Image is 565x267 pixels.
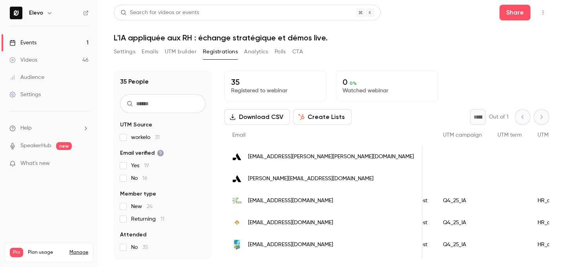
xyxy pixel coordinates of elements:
[144,163,149,168] span: 19
[20,159,50,168] span: What's new
[232,152,242,161] img: assessio.com
[131,215,164,223] span: Returning
[114,46,135,58] button: Settings
[9,56,37,64] div: Videos
[120,9,199,17] div: Search for videos or events
[248,219,333,227] span: [EMAIL_ADDRESS][DOMAIN_NAME]
[29,9,43,17] h6: Elevo
[244,46,268,58] button: Analytics
[120,190,156,198] span: Member type
[443,132,482,138] span: UTM campaign
[248,175,374,183] span: [PERSON_NAME][EMAIL_ADDRESS][DOMAIN_NAME]
[131,133,160,141] span: workelo
[28,249,65,256] span: Plan usage
[147,204,153,209] span: 24
[435,212,490,234] div: Q4_25_IA
[248,197,333,205] span: [EMAIL_ADDRESS][DOMAIN_NAME]
[79,160,89,167] iframe: Noticeable Trigger
[293,109,352,125] button: Create Lists
[20,124,32,132] span: Help
[9,91,41,99] div: Settings
[142,176,148,181] span: 16
[499,5,530,20] button: Share
[9,73,44,81] div: Audience
[155,135,160,140] span: 31
[10,248,23,257] span: Pro
[343,77,431,87] p: 0
[9,124,89,132] li: help-dropdown-opener
[248,241,333,249] span: [EMAIL_ADDRESS][DOMAIN_NAME]
[343,87,431,95] p: Watched webinar
[142,245,148,250] span: 35
[120,149,164,157] span: Email verified
[114,33,549,42] h1: L'IA appliquée aux RH : échange stratégique et démos live.
[232,132,246,138] span: Email
[131,162,149,170] span: Yes
[232,174,242,183] img: assessio.com
[9,39,36,47] div: Events
[10,7,22,19] img: Elevo
[69,249,88,256] a: Manage
[142,46,158,58] button: Emails
[120,231,146,239] span: Attended
[160,216,164,222] span: 11
[56,142,72,150] span: new
[232,196,242,205] img: excent.fr
[248,153,414,161] span: [EMAIL_ADDRESS][PERSON_NAME][PERSON_NAME][DOMAIN_NAME]
[120,77,149,86] h1: 35 People
[20,142,51,150] a: SpeakerHub
[498,132,522,138] span: UTM term
[231,77,320,87] p: 35
[231,87,320,95] p: Registered to webinar
[435,234,490,256] div: Q4_25_IA
[165,46,197,58] button: UTM builder
[131,203,153,210] span: New
[350,80,357,86] span: 0 %
[131,174,148,182] span: No
[275,46,286,58] button: Polls
[489,113,508,121] p: Out of 1
[203,46,238,58] button: Registrations
[232,218,242,227] img: goldenpalace.be
[292,46,303,58] button: CTA
[232,240,242,249] img: ustboniface.ca
[435,190,490,212] div: Q4_25_IA
[131,243,148,251] span: No
[120,121,152,129] span: UTM Source
[224,109,290,125] button: Download CSV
